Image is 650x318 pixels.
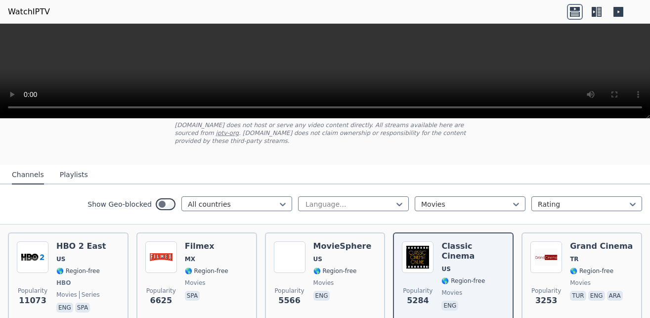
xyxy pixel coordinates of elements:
[441,277,485,285] span: 🌎 Region-free
[530,241,562,273] img: Grand Cinema
[145,241,177,273] img: Filmex
[313,241,372,251] h6: MovieSphere
[313,255,322,263] span: US
[570,279,591,287] span: movies
[175,121,476,145] p: [DOMAIN_NAME] does not host or serve any video content directly. All streams available here are s...
[531,287,561,295] span: Popularity
[185,291,200,301] p: spa
[274,241,305,273] img: MovieSphere
[185,255,195,263] span: MX
[146,287,176,295] span: Popularity
[56,267,100,275] span: 🌎 Region-free
[12,166,44,184] button: Channels
[607,291,623,301] p: ara
[185,267,228,275] span: 🌎 Region-free
[407,295,429,307] span: 5284
[150,295,173,307] span: 6625
[56,241,106,251] h6: HBO 2 East
[185,241,228,251] h6: Filmex
[60,166,88,184] button: Playlists
[313,267,357,275] span: 🌎 Region-free
[87,199,152,209] label: Show Geo-blocked
[18,287,47,295] span: Popularity
[441,241,505,261] h6: Classic Cinema
[402,241,433,273] img: Classic Cinema
[216,130,239,136] a: iptv-org
[441,301,458,311] p: eng
[56,279,71,287] span: HBO
[8,6,50,18] a: WatchIPTV
[313,279,334,287] span: movies
[79,291,100,299] span: series
[17,241,48,273] img: HBO 2 East
[570,267,613,275] span: 🌎 Region-free
[275,287,304,295] span: Popularity
[570,241,633,251] h6: Grand Cinema
[185,279,206,287] span: movies
[19,295,46,307] span: 11073
[403,287,433,295] span: Popularity
[535,295,558,307] span: 3253
[56,291,77,299] span: movies
[441,265,450,273] span: US
[441,289,462,297] span: movies
[56,255,65,263] span: US
[278,295,301,307] span: 5566
[570,255,578,263] span: TR
[588,291,605,301] p: eng
[313,291,330,301] p: eng
[570,291,586,301] p: tur
[75,303,90,313] p: spa
[56,303,73,313] p: eng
